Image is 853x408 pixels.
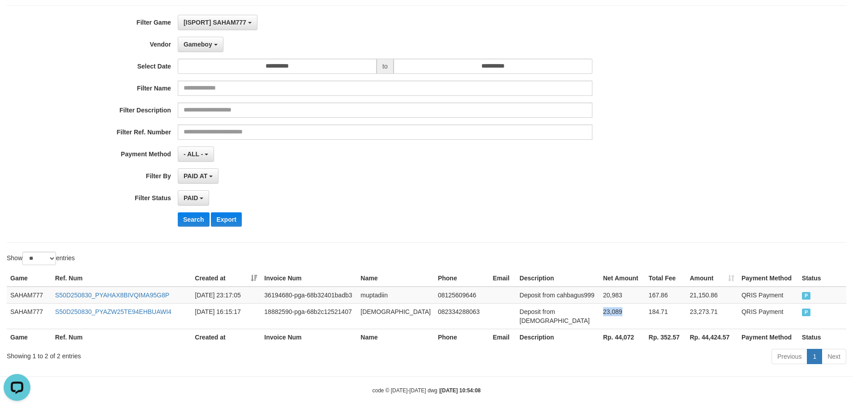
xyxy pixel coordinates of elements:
[7,270,51,287] th: Game
[51,329,191,345] th: Ref. Num
[184,150,203,158] span: - ALL -
[178,15,257,30] button: [ISPORT] SAHAM777
[261,303,357,329] td: 18882590-pga-68b2c12521407
[645,303,686,329] td: 184.71
[7,303,51,329] td: SAHAM777
[489,270,516,287] th: Email
[738,270,798,287] th: Payment Method
[434,270,489,287] th: Phone
[516,287,599,304] td: Deposit from cahbagus999
[738,329,798,345] th: Payment Method
[738,303,798,329] td: QRIS Payment
[822,349,846,364] a: Next
[686,287,738,304] td: 21,150.86
[434,303,489,329] td: 082334288063
[178,168,219,184] button: PAID AT
[4,4,30,30] button: Open LiveChat chat widget
[516,303,599,329] td: Deposit from [DEMOGRAPHIC_DATA]
[686,303,738,329] td: 23,273.71
[357,270,434,287] th: Name
[178,212,210,227] button: Search
[798,270,846,287] th: Status
[645,270,686,287] th: Total Fee
[686,329,738,345] th: Rp. 44,424.57
[807,349,822,364] a: 1
[22,252,56,265] select: Showentries
[600,270,645,287] th: Net Amount
[178,190,209,206] button: PAID
[772,349,807,364] a: Previous
[184,19,246,26] span: [ISPORT] SAHAM777
[489,329,516,345] th: Email
[178,146,214,162] button: - ALL -
[261,287,357,304] td: 36194680-pga-68b32401badb3
[738,287,798,304] td: QRIS Payment
[211,212,241,227] button: Export
[55,292,169,299] a: S50D250830_PYAHAX8BIVQIMA95G8P
[7,287,51,304] td: SAHAM777
[516,270,599,287] th: Description
[798,329,846,345] th: Status
[178,37,223,52] button: Gameboy
[55,308,171,315] a: S50D250830_PYAZW25TE94EHBUAWI4
[7,252,75,265] label: Show entries
[440,387,480,394] strong: [DATE] 10:54:08
[191,303,261,329] td: [DATE] 16:15:17
[600,329,645,345] th: Rp. 44,072
[600,287,645,304] td: 20,983
[645,329,686,345] th: Rp. 352.57
[645,287,686,304] td: 167.86
[7,348,349,361] div: Showing 1 to 2 of 2 entries
[516,329,599,345] th: Description
[377,59,394,74] span: to
[51,270,191,287] th: Ref. Num
[191,270,261,287] th: Created at: activate to sort column ascending
[357,287,434,304] td: muptadiin
[434,329,489,345] th: Phone
[184,172,207,180] span: PAID AT
[802,292,811,300] span: PAID
[434,287,489,304] td: 08125609646
[191,329,261,345] th: Created at
[686,270,738,287] th: Amount: activate to sort column ascending
[191,287,261,304] td: [DATE] 23:17:05
[7,329,51,345] th: Game
[184,194,198,202] span: PAID
[184,41,212,48] span: Gameboy
[600,303,645,329] td: 23,089
[357,303,434,329] td: [DEMOGRAPHIC_DATA]
[373,387,481,394] small: code © [DATE]-[DATE] dwg |
[357,329,434,345] th: Name
[261,329,357,345] th: Invoice Num
[261,270,357,287] th: Invoice Num
[802,309,811,316] span: PAID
